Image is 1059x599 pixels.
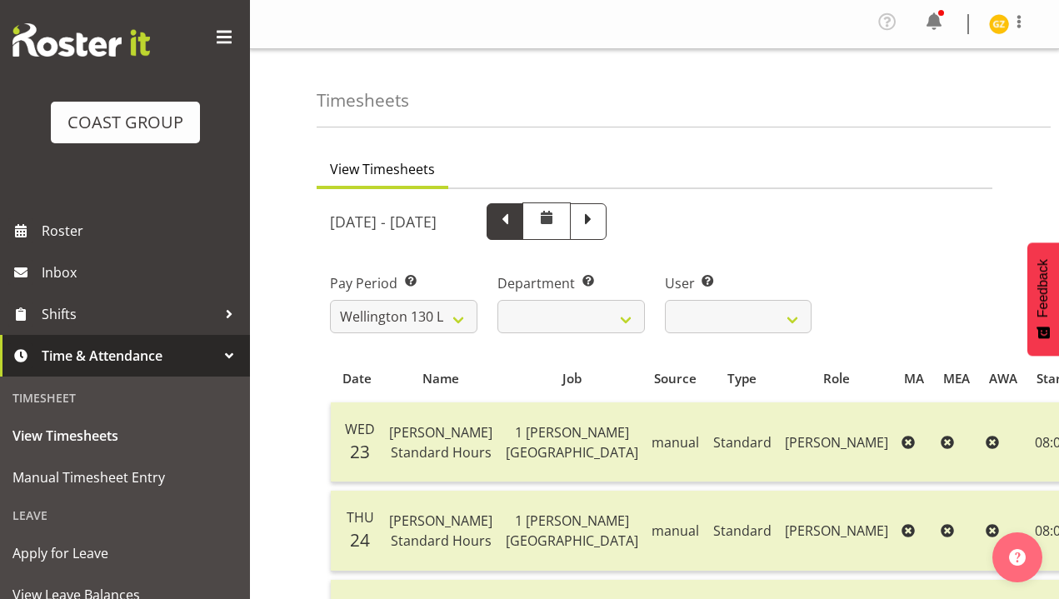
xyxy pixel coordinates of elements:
span: Apply for Leave [12,541,237,566]
span: Feedback [1036,259,1051,317]
a: Manual Timesheet Entry [4,457,246,498]
span: 1 [PERSON_NAME][GEOGRAPHIC_DATA] [506,423,638,462]
div: MEA [943,369,970,388]
span: 23 [350,440,370,463]
span: Inbox [42,260,242,285]
label: Department [497,273,645,293]
label: User [665,273,812,293]
div: COAST GROUP [67,110,183,135]
div: Timesheet [4,381,246,415]
div: Job [508,369,635,388]
div: Source [654,369,697,388]
td: Standard [707,402,778,482]
td: Standard [707,491,778,571]
span: Time & Attendance [42,343,217,368]
div: MA [904,369,924,388]
span: Roster [42,218,242,243]
img: help-xxl-2.png [1009,549,1026,566]
span: View Timesheets [12,423,237,448]
img: Rosterit website logo [12,23,150,57]
div: Type [716,369,768,388]
div: Name [392,369,489,388]
span: [PERSON_NAME] [785,522,888,540]
span: [PERSON_NAME] Standard Hours [389,512,492,550]
span: Manual Timesheet Entry [12,465,237,490]
span: 1 [PERSON_NAME][GEOGRAPHIC_DATA] [506,512,638,550]
img: grayson-ziogas9950.jpg [989,14,1009,34]
span: View Timesheets [330,159,435,179]
label: Pay Period [330,273,477,293]
span: manual [652,522,699,540]
a: Apply for Leave [4,532,246,574]
h4: Timesheets [317,91,409,110]
span: manual [652,433,699,452]
span: Shifts [42,302,217,327]
div: Date [340,369,372,388]
div: Leave [4,498,246,532]
span: [PERSON_NAME] [785,433,888,452]
div: AWA [989,369,1017,388]
a: View Timesheets [4,415,246,457]
button: Feedback - Show survey [1027,242,1059,356]
span: Thu [347,508,374,527]
h5: [DATE] - [DATE] [330,212,437,231]
span: 24 [350,528,370,552]
div: Role [787,369,885,388]
span: [PERSON_NAME] Standard Hours [389,423,492,462]
span: Wed [345,420,375,438]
